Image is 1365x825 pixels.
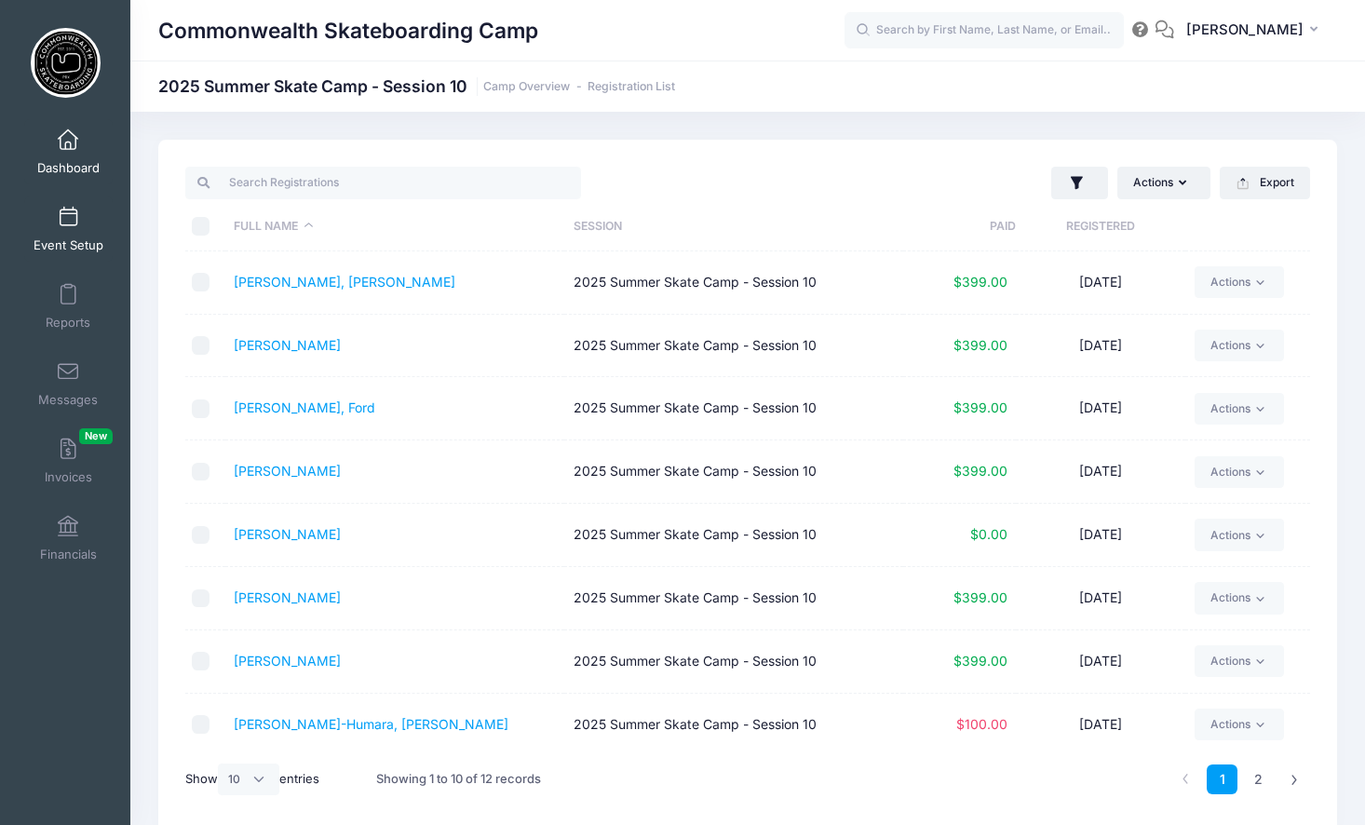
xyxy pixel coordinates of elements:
a: [PERSON_NAME] [234,463,341,479]
a: Event Setup [24,196,113,262]
span: Financials [40,547,97,562]
td: [DATE] [1016,440,1185,504]
span: Event Setup [34,237,103,253]
td: 2025 Summer Skate Camp - Session 10 [564,630,903,694]
a: [PERSON_NAME]-Humara, [PERSON_NAME] [234,716,508,732]
a: [PERSON_NAME], Ford [234,399,375,415]
td: [DATE] [1016,630,1185,694]
a: Camp Overview [483,80,570,94]
a: Actions [1195,582,1283,614]
span: $100.00 [956,716,1007,732]
td: [DATE] [1016,315,1185,378]
a: Dashboard [24,119,113,184]
span: Messages [38,392,98,408]
span: New [79,428,113,444]
td: 2025 Summer Skate Camp - Session 10 [564,315,903,378]
input: Search by First Name, Last Name, or Email... [845,12,1124,49]
td: [DATE] [1016,251,1185,315]
a: Reports [24,274,113,339]
select: Showentries [218,764,279,795]
button: Actions [1117,167,1210,198]
a: Actions [1195,456,1283,488]
button: Export [1220,167,1310,198]
td: 2025 Summer Skate Camp - Session 10 [564,567,903,630]
td: [DATE] [1016,694,1185,757]
a: Actions [1195,519,1283,550]
a: 1 [1207,764,1237,795]
input: Search Registrations [185,167,581,198]
td: [DATE] [1016,504,1185,567]
span: [PERSON_NAME] [1186,20,1304,40]
a: 2 [1243,764,1274,795]
span: $399.00 [953,274,1007,290]
span: $399.00 [953,337,1007,353]
span: $0.00 [970,526,1007,542]
a: Messages [24,351,113,416]
span: $399.00 [953,589,1007,605]
a: [PERSON_NAME] [234,526,341,542]
td: 2025 Summer Skate Camp - Session 10 [564,440,903,504]
a: [PERSON_NAME], [PERSON_NAME] [234,274,455,290]
a: [PERSON_NAME] [234,589,341,605]
a: InvoicesNew [24,428,113,494]
td: [DATE] [1016,377,1185,440]
td: 2025 Summer Skate Camp - Session 10 [564,377,903,440]
span: Reports [46,315,90,331]
button: [PERSON_NAME] [1174,9,1337,52]
th: Registered: activate to sort column ascending [1016,202,1185,251]
span: $399.00 [953,653,1007,669]
a: Actions [1195,645,1283,677]
a: Actions [1195,709,1283,740]
td: 2025 Summer Skate Camp - Session 10 [564,694,903,757]
a: Actions [1195,330,1283,361]
span: $399.00 [953,463,1007,479]
label: Show entries [185,764,319,795]
div: Showing 1 to 10 of 12 records [376,758,541,801]
a: Actions [1195,393,1283,425]
a: Actions [1195,266,1283,298]
h1: Commonwealth Skateboarding Camp [158,9,538,52]
td: 2025 Summer Skate Camp - Session 10 [564,251,903,315]
td: [DATE] [1016,567,1185,630]
a: [PERSON_NAME] [234,337,341,353]
td: 2025 Summer Skate Camp - Session 10 [564,504,903,567]
a: [PERSON_NAME] [234,653,341,669]
img: Commonwealth Skateboarding Camp [31,28,101,98]
h1: 2025 Summer Skate Camp - Session 10 [158,76,675,96]
span: $399.00 [953,399,1007,415]
span: Dashboard [37,160,100,176]
a: Financials [24,506,113,571]
th: Paid: activate to sort column ascending [903,202,1016,251]
span: Invoices [45,469,92,485]
th: Full Name: activate to sort column descending [225,202,564,251]
th: Session: activate to sort column ascending [564,202,903,251]
a: Registration List [588,80,675,94]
